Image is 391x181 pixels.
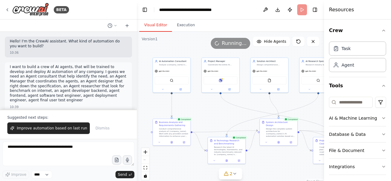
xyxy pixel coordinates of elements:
[329,147,364,154] div: File & Document
[172,19,200,32] button: Execution
[170,79,174,82] img: SerperDevTool
[221,88,238,91] button: Open in side panel
[141,172,149,180] button: toggle interactivity
[11,172,26,177] span: Improve
[159,121,188,127] div: Business Analysis and Requirements Gathering
[256,70,267,72] span: gpt-4o-mini
[141,164,149,172] button: fit view
[214,139,243,145] div: AI Technology Research and Benchmarking
[7,115,130,120] p: Suggested next steps:
[250,58,288,93] div: Solution ArchitectDesign comprehensive technical specifications and system architecture for {comp...
[170,94,173,117] g: Edge from 71912cb2-c60e-49b9-95e3-68a39a13daae to f6eeb23e-3c8f-4533-aed1-0d3c86d48bb1
[152,58,191,93] div: AI Automation ConsultantAnalyze {company_name}'s business and technical landscape. Work with any ...
[118,172,127,177] span: Send
[311,5,319,14] button: Hide right sidebar
[159,128,188,137] div: Conduct comprehensive analysis of {company_name}. Work with any provided context information to e...
[329,39,386,77] div: Crew
[329,164,355,170] div: Integrations
[10,39,127,49] p: Hello! I'm the CrewAI assistant. What kind of automation do you want to build?
[10,105,19,109] div: 10:39
[283,118,299,121] div: Completed
[329,22,386,39] button: Crew
[329,110,386,126] button: AI & Machine Learning
[222,40,247,47] span: Running...
[141,148,149,156] button: zoom in
[268,79,271,82] img: FileReadTool
[257,60,286,63] div: Solution Architect
[10,50,19,55] div: 10:36
[7,122,90,134] button: Improve automation based on last run
[207,70,218,72] span: gpt-4o-mini
[105,22,120,29] button: Switch to previous chat
[219,94,334,135] g: Edge from 926e9295-ff92-4f58-a7dc-d9b7abec8a4e to cc28b500-fa71-4d79-a6a7-48467d9ef9f5
[259,119,298,146] div: CompletedSystem Architecture DesignDesign the complete system architecture for {company_name}'s A...
[192,129,258,134] g: Edge from f6eeb23e-3c8f-4533-aed1-0d3c86d48bb1 to 5efc18c3-0da2-4019-9253-485a950c7954
[152,119,191,146] div: CompletedBusiness Analysis and Requirements GatheringConduct comprehensive analysis of {company_n...
[230,171,232,177] span: 2
[319,146,349,156] div: Create a comprehensive project plan for developing {company_name}'s AI automation solution. Estab...
[207,137,246,164] div: CompletedAI Technology Research and BenchmarkingResearch the latest AI technologies, frameworks, ...
[319,139,349,145] div: Project Planning and Coordination
[54,6,69,13] div: BETA
[270,88,287,91] button: Open in side panel
[253,37,290,46] button: Hide Agents
[10,65,127,103] p: I want to build a crew of AI agents, that will be trained to develop and deploy AI automation of ...
[266,121,295,127] div: System Architecture Design
[286,140,296,144] button: Open in side panel
[177,118,192,121] div: Completed
[165,140,178,144] button: View output
[17,126,87,131] span: Improve automation based on last run
[264,39,286,44] span: Hide Agents
[219,79,222,82] img: Linear
[299,129,311,152] g: Edge from 5efc18c3-0da2-4019-9253-485a950c7954 to cc28b500-fa71-4d79-a6a7-48467d9ef9f5
[329,77,386,94] button: Tools
[225,94,320,135] g: Edge from 00a39478-9ac0-4bc5-88c0-d8d90b242e9c to 0c9e7713-686c-4ede-9c49-a0c7c2e8a223
[247,129,258,152] g: Edge from 0c9e7713-686c-4ede-9c49-a0c7c2e8a223 to 5efc18c3-0da2-4019-9253-485a950c7954
[123,155,132,165] button: Click to speak your automation idea
[329,131,366,137] div: Database & Data
[313,137,351,164] div: Project Planning and CoordinationCreate a comprehensive project plan for developing {company_name...
[115,171,134,178] button: Send
[272,140,285,144] button: View output
[305,70,316,72] span: gpt-4o-mini
[268,94,280,117] g: Edge from 59ced4c2-e224-47f7-96e2-d3fa4a08cc8a to 5efc18c3-0da2-4019-9253-485a950c7954
[234,159,244,162] button: Open in side panel
[219,168,242,179] button: 2
[220,159,233,162] button: View output
[316,79,320,82] img: BraveSearchTool
[266,128,295,137] div: Design the complete system architecture for {company_name}'s AI automation solution based on the ...
[208,60,237,63] div: Project Manager
[329,126,386,142] button: Database & Data
[305,60,335,63] div: AI Research Specialist
[257,63,286,66] div: Design comprehensive technical specifications and system architecture for {company_name}'s AI aut...
[201,58,239,93] div: Project ManagerCoordinate the entire AI automation development lifecycle for {company_name}, ensu...
[139,19,172,32] button: Visual Editor
[159,70,169,72] span: gpt-4o-mini
[12,3,49,16] img: Logo
[141,148,149,180] div: React Flow controls
[2,171,29,179] button: Improve
[329,143,386,158] button: File & Document
[92,122,112,134] button: Dismiss
[159,60,188,63] div: AI Automation Consultant
[214,146,243,156] div: Research the latest AI technologies, frameworks, and industry benchmarks relevant to {company_nam...
[122,22,132,29] button: Start a new chat
[329,159,386,175] button: Integrations
[142,37,158,42] div: Version 1
[141,5,149,14] button: Hide left sidebar
[305,63,335,66] div: Research industry benchmarks, best practices, and cutting-edge AI technologies relevant to {compa...
[342,62,354,68] div: Agent
[192,131,206,152] g: Edge from f6eeb23e-3c8f-4533-aed1-0d3c86d48bb1 to 0c9e7713-686c-4ede-9c49-a0c7c2e8a223
[232,136,247,139] div: Completed
[172,88,189,91] button: Open in side panel
[159,7,212,13] nav: breadcrumb
[112,155,121,165] button: Upload files
[95,126,109,131] span: Dismiss
[319,88,336,91] button: Open in side panel
[208,63,237,66] div: Coordinate the entire AI automation development lifecycle for {company_name}, ensuring all team m...
[329,6,354,13] h4: Resources
[329,115,377,121] div: AI & Machine Learning
[159,63,188,66] div: Analyze {company_name}'s business and technical landscape. Work with any available context: compa...
[342,45,351,52] div: Task
[299,58,337,93] div: AI Research SpecialistResearch industry benchmarks, best practices, and cutting-edge AI technolog...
